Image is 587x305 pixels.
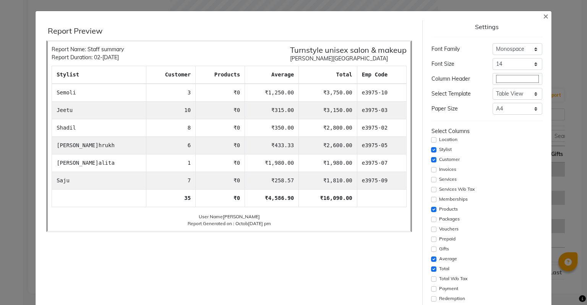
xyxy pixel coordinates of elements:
label: Services [439,176,457,183]
span: × [543,10,548,21]
th: total [299,66,357,84]
div: Settings [431,23,542,31]
td: ₹0 [196,154,245,172]
div: Column Header [426,75,487,83]
th: customer [146,66,196,84]
label: Total W/o Tax [439,275,467,282]
label: Customer [439,156,460,163]
td: ₹0 [196,84,245,102]
td: ₹4,586.90 [245,190,299,207]
td: 35 [146,190,196,207]
td: ₹3,750.00 [299,84,357,102]
h5: Turnstyle unisex salon & makeup [290,45,407,55]
label: Invoices [439,166,456,173]
div: Select Columns [431,127,542,135]
td: ₹2,600.00 [299,137,357,154]
td: 10 [146,102,196,119]
div: User Name[PERSON_NAME] [52,213,407,220]
td: ₹258.57 [245,172,299,190]
label: Stylist [439,146,452,153]
td: e3975-07 [357,154,406,172]
td: ₹1,980.00 [245,154,299,172]
td: e3975-03 [357,102,406,119]
td: ₹1,250.00 [245,84,299,102]
div: Report Generated on : Octob[DATE] pm [52,220,407,227]
td: 8 [146,119,196,137]
label: Average [439,255,457,262]
td: ₹1,810.00 [299,172,357,190]
td: ₹16,090.00 [299,190,357,207]
td: 6 [146,137,196,154]
th: average [245,66,299,84]
th: products [196,66,245,84]
label: Memberships [439,196,468,203]
td: ₹0 [196,102,245,119]
div: Font Family [426,45,487,53]
td: e3975-09 [357,172,406,190]
button: Close [537,5,555,26]
td: Semoli [52,84,146,102]
td: 1 [146,154,196,172]
label: Total [439,265,449,272]
td: Saju [52,172,146,190]
td: 3 [146,84,196,102]
label: Services W/o Tax [439,186,475,193]
td: e3975-05 [357,137,406,154]
th: Emp Code [357,66,406,84]
label: Gifts [439,245,449,252]
td: ₹0 [196,172,245,190]
label: Location [439,136,457,143]
td: ₹1,980.00 [299,154,357,172]
label: Vouchers [439,226,459,232]
td: ₹350.00 [245,119,299,137]
td: ₹0 [196,190,245,207]
div: [PERSON_NAME][GEOGRAPHIC_DATA] [290,55,407,63]
label: Redemption [439,295,465,302]
td: Shadil [52,119,146,137]
td: [PERSON_NAME]alita [52,154,146,172]
div: Report Name: Staff summary [52,45,124,54]
td: e3975-02 [357,119,406,137]
td: ₹0 [196,137,245,154]
td: Jeetu [52,102,146,119]
label: Prepaid [439,235,456,242]
td: [PERSON_NAME]hrukh [52,137,146,154]
label: Payment [439,285,458,292]
td: 7 [146,172,196,190]
div: Report Preview [48,26,417,36]
label: Products [439,206,458,213]
div: Select Template [426,90,487,98]
div: Paper Size [426,105,487,113]
td: ₹0 [196,119,245,137]
td: ₹315.00 [245,102,299,119]
div: Font Size [426,60,487,68]
td: ₹433.33 [245,137,299,154]
td: e3975-10 [357,84,406,102]
div: Report Duration: 02-[DATE] [52,54,124,62]
th: stylist [52,66,146,84]
label: Packages [439,216,460,222]
td: ₹2,800.00 [299,119,357,137]
td: ₹3,150.00 [299,102,357,119]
